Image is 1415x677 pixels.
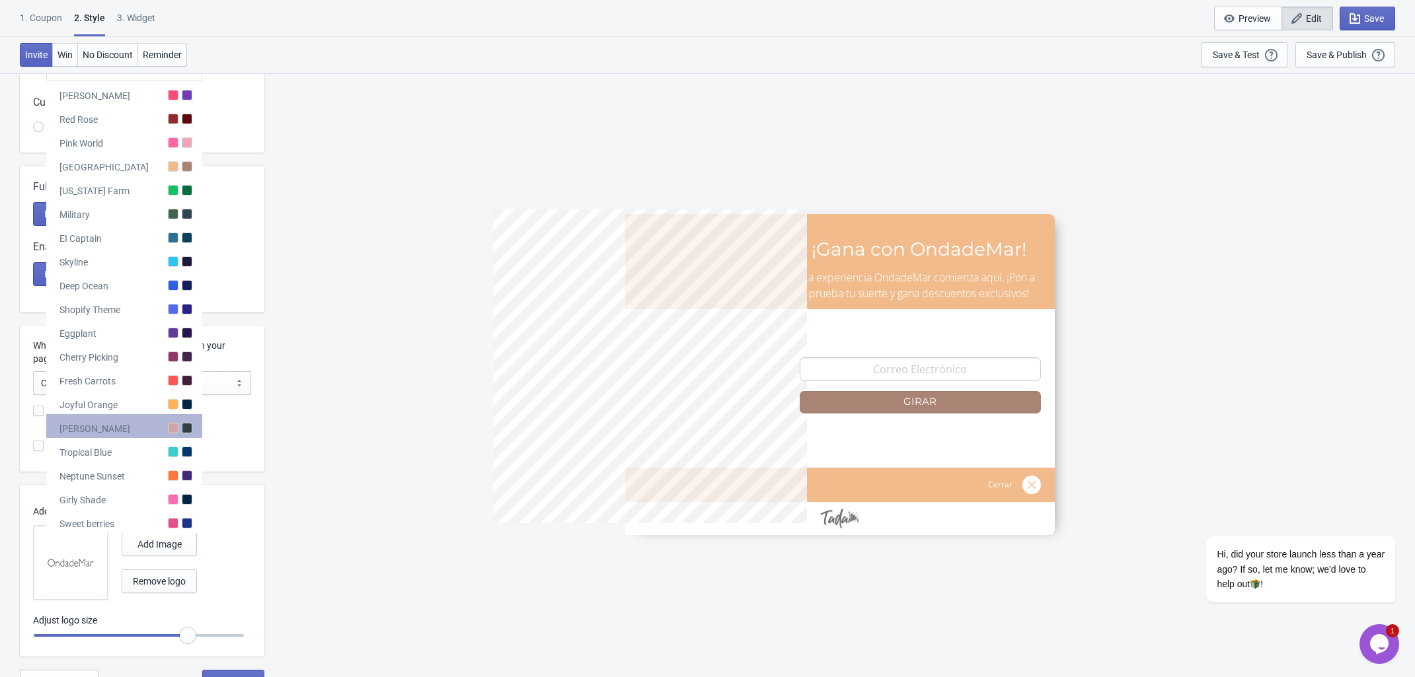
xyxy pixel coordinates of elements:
div: Pink World [59,137,103,150]
div: 1. Coupon [20,11,62,34]
p: Adjust logo size [33,614,245,627]
span: Invite [25,50,48,60]
div: Tropical Blue [59,446,112,459]
span: Enable confettis animation [33,239,159,255]
div: Girly Shade [59,493,106,507]
button: Save & Publish [1295,42,1395,67]
div: Deep Ocean [59,279,108,293]
span: Preview [1239,13,1271,24]
div: Neptune Sunset [59,470,125,483]
label: Where do you want to show the Widget on your page? [33,339,251,365]
button: Edit [1281,7,1333,30]
button: Remove logo [122,569,197,593]
div: Skyline [59,256,88,269]
div: [GEOGRAPHIC_DATA] [59,160,149,174]
button: Add Image [122,532,197,556]
span: Win [57,50,73,60]
div: Eggplant [59,327,96,340]
button: Invite [20,43,53,67]
div: Save & Publish [1307,50,1367,60]
img: 1756336284570.svg [48,540,94,586]
button: Save [1340,7,1395,30]
div: [US_STATE] Farm [59,184,130,197]
div: Joyful Orange [59,398,118,411]
span: Remove logo [133,576,186,587]
span: Edit [1306,13,1322,24]
button: Reminder [137,43,187,67]
div: [PERSON_NAME] [59,422,130,435]
span: Full wheel mode [33,179,109,195]
span: Reminder [143,50,182,60]
button: No Discount [77,43,138,67]
div: [PERSON_NAME] [59,89,130,102]
button: Save & Test [1202,42,1287,67]
div: Military [59,208,90,221]
iframe: chat widget [1164,417,1402,618]
div: 3. Widget [117,11,155,34]
span: Enable [44,269,72,279]
div: Cherry Picking [59,351,118,364]
span: No Discount [83,50,133,60]
button: Enable [33,202,83,226]
div: 2 . Style [74,11,105,36]
button: Enable [33,262,83,286]
button: Win [52,43,78,67]
span: Custom Theme [33,94,104,110]
div: Red Rose [59,113,98,126]
div: Save & Test [1213,50,1260,60]
div: Sweet berries [59,517,114,530]
span: Add Image [137,539,182,550]
span: Save [1364,13,1384,24]
iframe: chat widget [1359,624,1402,664]
div: EI Captain [59,232,102,245]
p: Add Logo [33,505,245,518]
button: Preview [1214,7,1282,30]
div: Shopify Theme [59,303,120,316]
span: Enable [44,209,72,219]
